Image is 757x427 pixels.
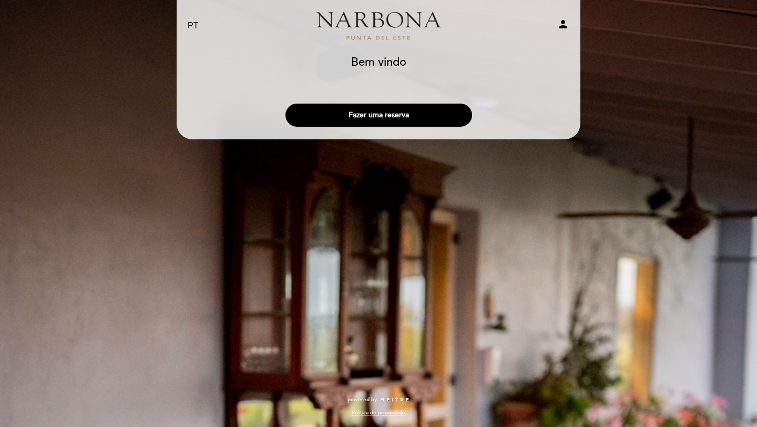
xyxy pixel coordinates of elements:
button: Fazer uma reserva [285,104,472,127]
i: person [557,18,569,30]
span: powered by [347,396,377,403]
a: Política de privacidade [352,409,405,416]
button: person [557,18,569,34]
img: MEITRE [380,398,410,403]
h1: Bem vindo [351,56,406,69]
a: Narbona [GEOGRAPHIC_DATA] [313,12,444,40]
a: powered by [347,396,410,403]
